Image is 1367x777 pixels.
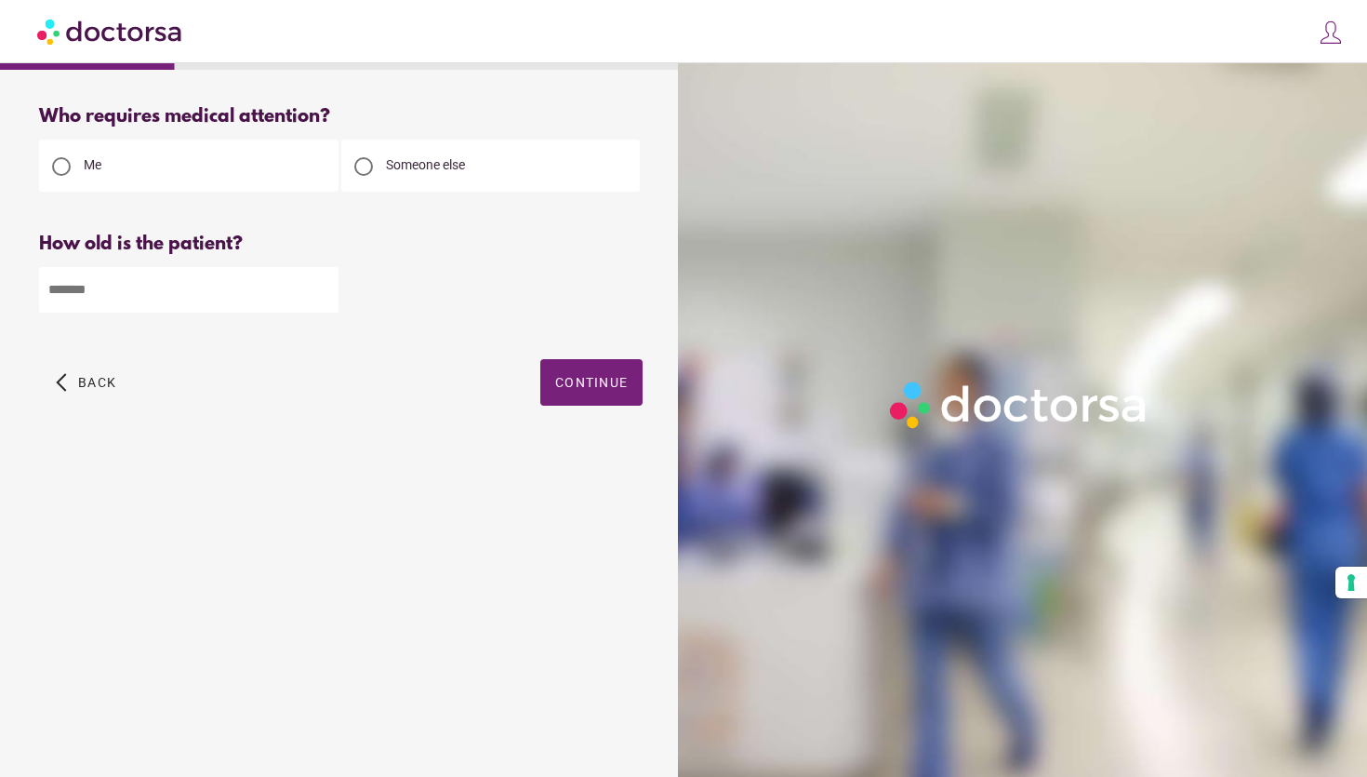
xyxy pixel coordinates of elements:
[883,374,1156,435] img: Logo-Doctorsa-trans-White-partial-flat.png
[540,359,643,406] button: Continue
[39,234,643,255] div: How old is the patient?
[555,375,628,390] span: Continue
[48,359,124,406] button: arrow_back_ios Back
[78,375,116,390] span: Back
[84,157,101,172] span: Me
[37,10,184,52] img: Doctorsa.com
[1335,567,1367,598] button: Your consent preferences for tracking technologies
[1318,20,1344,46] img: icons8-customer-100.png
[386,157,465,172] span: Someone else
[39,106,643,127] div: Who requires medical attention?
